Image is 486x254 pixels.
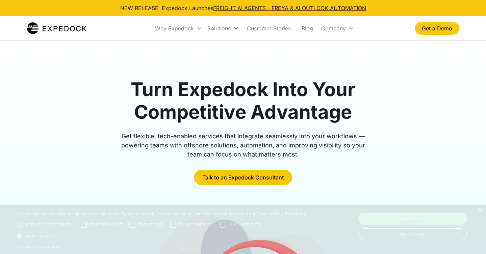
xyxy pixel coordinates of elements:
iframe: Chat Widget [452,222,486,254]
div: Solutions [205,17,241,40]
div: Show details [17,232,307,239]
div: Why Expedock [155,25,194,32]
a: FREIGHT AI AGENTS - FREYA & AI OUTLOOK AUTOMATION [213,5,366,11]
span: Performance [90,222,123,228]
div: Get flexible, tech-enabled services that integrate seamlessly into your workflows — powering team... [113,132,373,159]
span: Functionality [179,222,213,228]
img: Expedock Logo [27,22,87,35]
div: Decline all [358,228,467,240]
span: This website uses cookies to improve user experience. By using our website you consent to all coo... [17,211,283,216]
span: Strictly necessary [26,222,74,228]
span: Targeting [138,222,163,228]
a: Get a Demo [415,22,459,35]
span: Unclassified [229,222,260,228]
div: Close [478,208,483,214]
a: Powered by cookie-script [17,245,62,249]
a: Read more [285,211,307,216]
h1: Turn Expedock Into Your Competitive Advantage [113,78,373,123]
div: Why Expedock [152,17,205,40]
a: home [27,22,87,35]
div: Accept all [358,213,467,225]
div: Company [321,25,346,32]
a: Talk to an Expedock Consultant [194,170,292,185]
div: Company [318,17,357,40]
div: NEW RELEASE: Expedock Launches [120,4,366,12]
div: Solutions [207,25,231,32]
a: Customer Stories [241,17,296,40]
span: Show details [25,234,53,238]
a: Blog [296,17,318,40]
